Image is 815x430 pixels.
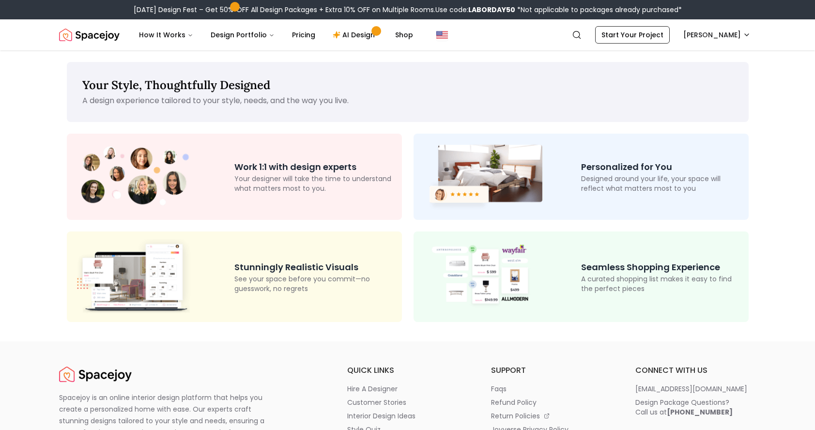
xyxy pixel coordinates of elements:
img: Design Experts [75,143,196,211]
a: Design Package Questions?Call us at[PHONE_NUMBER] [635,398,756,417]
span: Use code: [435,5,515,15]
p: interior design ideas [347,411,415,421]
a: [EMAIL_ADDRESS][DOMAIN_NAME] [635,384,756,394]
a: interior design ideas [347,411,468,421]
img: 3D Design [75,239,196,314]
a: hire a designer [347,384,468,394]
a: Start Your Project [595,26,670,44]
p: Your Style, Thoughtfully Designed [82,77,733,93]
b: [PHONE_NUMBER] [667,407,733,417]
button: Design Portfolio [203,25,282,45]
p: Seamless Shopping Experience [581,261,741,274]
a: Pricing [284,25,323,45]
a: customer stories [347,398,468,407]
img: Room Design [421,141,542,212]
a: Spacejoy [59,25,120,45]
p: Stunningly Realistic Visuals [234,261,394,274]
div: [DATE] Design Fest – Get 50% OFF All Design Packages + Extra 10% OFF on Multiple Rooms. [134,5,682,15]
b: LABORDAY50 [468,5,515,15]
p: Designed around your life, your space will reflect what matters most to you [581,174,741,193]
nav: Main [131,25,421,45]
p: customer stories [347,398,406,407]
p: refund policy [491,398,537,407]
a: AI Design [325,25,385,45]
p: faqs [491,384,507,394]
h6: connect with us [635,365,756,376]
div: Design Package Questions? Call us at [635,398,733,417]
h6: support [491,365,612,376]
button: How It Works [131,25,201,45]
a: Spacejoy [59,365,132,384]
a: faqs [491,384,612,394]
span: *Not applicable to packages already purchased* [515,5,682,15]
p: [EMAIL_ADDRESS][DOMAIN_NAME] [635,384,747,394]
img: United States [436,29,448,41]
button: [PERSON_NAME] [677,26,756,44]
a: Shop [387,25,421,45]
a: refund policy [491,398,612,407]
p: See your space before you commit—no guesswork, no regrets [234,274,394,293]
nav: Global [59,19,756,50]
img: Spacejoy Logo [59,25,120,45]
h6: quick links [347,365,468,376]
p: Work 1:1 with design experts [234,160,394,174]
p: return policies [491,411,540,421]
p: A curated shopping list makes it easy to find the perfect pieces [581,274,741,293]
p: Your designer will take the time to understand what matters most to you. [234,174,394,193]
img: Shop Design [421,243,542,311]
p: A design experience tailored to your style, needs, and the way you live. [82,95,733,107]
img: Spacejoy Logo [59,365,132,384]
p: hire a designer [347,384,398,394]
a: return policies [491,411,612,421]
p: Personalized for You [581,160,741,174]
